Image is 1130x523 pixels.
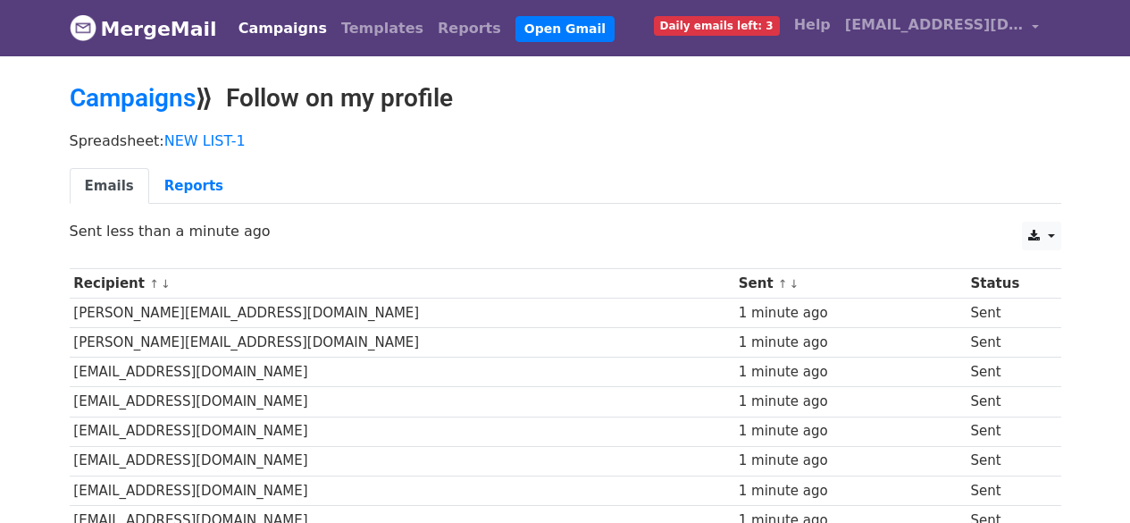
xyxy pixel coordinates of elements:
[967,269,1049,299] th: Status
[70,476,734,505] td: [EMAIL_ADDRESS][DOMAIN_NAME]
[739,421,962,442] div: 1 minute ago
[334,11,431,46] a: Templates
[739,333,962,353] div: 1 minute ago
[967,446,1049,476] td: Sent
[70,387,734,417] td: [EMAIL_ADDRESS][DOMAIN_NAME]
[70,358,734,387] td: [EMAIL_ADDRESS][DOMAIN_NAME]
[739,362,962,383] div: 1 minute ago
[70,131,1061,150] p: Spreadsheet:
[739,303,962,324] div: 1 minute ago
[967,299,1049,328] td: Sent
[149,277,159,291] a: ↑
[70,299,734,328] td: [PERSON_NAME][EMAIL_ADDRESS][DOMAIN_NAME]
[70,83,196,113] a: Campaigns
[70,417,734,446] td: [EMAIL_ADDRESS][DOMAIN_NAME]
[70,269,734,299] th: Recipient
[70,446,734,476] td: [EMAIL_ADDRESS][DOMAIN_NAME]
[967,476,1049,505] td: Sent
[515,16,615,42] a: Open Gmail
[647,7,787,43] a: Daily emails left: 3
[787,7,838,43] a: Help
[739,481,962,502] div: 1 minute ago
[70,10,217,47] a: MergeMail
[967,417,1049,446] td: Sent
[967,387,1049,417] td: Sent
[149,168,239,205] a: Reports
[161,277,171,291] a: ↓
[164,132,246,149] a: NEW LIST-1
[790,277,799,291] a: ↓
[838,7,1047,49] a: [EMAIL_ADDRESS][DOMAIN_NAME]
[734,269,967,299] th: Sent
[70,328,734,358] td: [PERSON_NAME][EMAIL_ADDRESS][DOMAIN_NAME]
[654,16,780,36] span: Daily emails left: 3
[70,168,149,205] a: Emails
[967,358,1049,387] td: Sent
[70,83,1061,114] h2: ⟫ Follow on my profile
[739,392,962,412] div: 1 minute ago
[70,14,96,41] img: MergeMail logo
[845,14,1024,36] span: [EMAIL_ADDRESS][DOMAIN_NAME]
[739,451,962,471] div: 1 minute ago
[778,277,788,291] a: ↑
[431,11,508,46] a: Reports
[231,11,334,46] a: Campaigns
[70,222,1061,240] p: Sent less than a minute ago
[967,328,1049,358] td: Sent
